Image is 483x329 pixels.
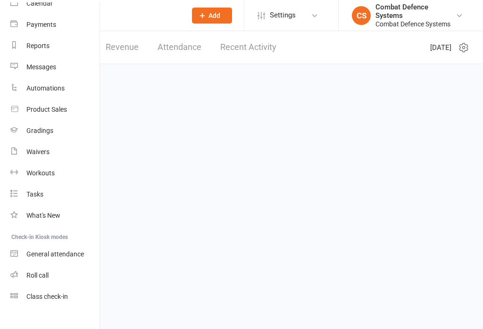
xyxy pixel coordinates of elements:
[375,20,456,28] div: Combat Defence Systems
[352,6,371,25] div: CS
[430,42,451,53] span: [DATE]
[26,169,55,177] div: Workouts
[26,271,49,279] div: Roll call
[10,286,100,307] a: Class kiosk mode
[220,31,276,64] a: Recent Activity
[26,84,65,92] div: Automations
[10,35,100,57] a: Reports
[10,205,100,226] a: What's New
[158,31,201,64] a: Attendance
[26,63,56,71] div: Messages
[26,212,60,219] div: What's New
[10,141,100,163] a: Waivers
[10,57,100,78] a: Messages
[26,148,50,156] div: Waivers
[10,163,100,184] a: Workouts
[10,184,100,205] a: Tasks
[26,293,68,300] div: Class check-in
[10,265,100,286] a: Roll call
[208,12,220,19] span: Add
[10,14,100,35] a: Payments
[26,250,84,258] div: General attendance
[26,106,67,113] div: Product Sales
[10,78,100,99] a: Automations
[26,42,50,49] div: Reports
[106,31,139,64] a: Revenue
[26,127,53,134] div: Gradings
[10,99,100,120] a: Product Sales
[192,8,232,24] button: Add
[10,120,100,141] a: Gradings
[375,3,456,20] div: Combat Defence Systems
[26,21,56,28] div: Payments
[270,5,296,26] span: Settings
[56,9,180,22] input: Search...
[26,190,43,198] div: Tasks
[10,244,100,265] a: General attendance kiosk mode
